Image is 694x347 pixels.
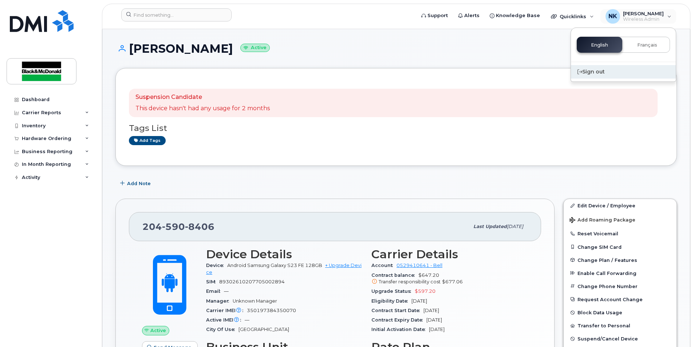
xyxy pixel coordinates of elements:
[371,288,415,294] span: Upgrade Status
[569,217,635,224] span: Add Roaming Package
[206,327,238,332] span: City Of Use
[162,221,185,232] span: 590
[397,263,442,268] a: 0529410641 - Bell
[206,263,362,275] a: + Upgrade Device
[379,279,441,284] span: Transfer responsibility cost
[564,227,677,240] button: Reset Voicemail
[411,298,427,304] span: [DATE]
[150,327,166,334] span: Active
[135,93,270,101] p: Suspension Candidate
[206,298,233,304] span: Manager
[564,319,677,332] button: Transfer to Personal
[637,42,657,48] span: Français
[371,263,397,268] span: Account
[429,327,445,332] span: [DATE]
[564,254,677,267] button: Change Plan / Features
[507,224,523,229] span: [DATE]
[247,308,296,313] span: 350197384350070
[240,44,270,52] small: Active
[115,177,157,190] button: Add Note
[371,308,423,313] span: Contract Start Date
[227,263,322,268] span: Android Samsung Galaxy S23 FE 128GB
[564,280,677,293] button: Change Phone Number
[564,332,677,345] button: Suspend/Cancel Device
[371,272,528,286] span: $647.20
[571,65,676,79] div: Sign out
[423,308,439,313] span: [DATE]
[564,240,677,254] button: Change SIM Card
[238,327,289,332] span: [GEOGRAPHIC_DATA]
[371,298,411,304] span: Eligibility Date
[564,199,677,212] a: Edit Device / Employee
[577,257,637,263] span: Change Plan / Features
[371,272,418,278] span: Contract balance
[127,180,151,187] span: Add Note
[564,293,677,306] button: Request Account Change
[115,42,677,55] h1: [PERSON_NAME]
[219,279,285,284] span: 89302610207705002894
[206,248,363,261] h3: Device Details
[371,327,429,332] span: Initial Activation Date
[129,124,663,133] h3: Tags List
[206,288,224,294] span: Email
[371,317,426,323] span: Contract Expiry Date
[415,288,435,294] span: $597.20
[577,336,638,342] span: Suspend/Cancel Device
[185,221,214,232] span: 8406
[564,306,677,319] button: Block Data Usage
[129,136,166,145] a: Add tags
[206,308,247,313] span: Carrier IMEI
[233,298,277,304] span: Unknown Manager
[224,288,229,294] span: —
[577,270,636,276] span: Enable Call Forwarding
[206,279,219,284] span: SIM
[206,263,227,268] span: Device
[564,267,677,280] button: Enable Call Forwarding
[371,248,528,261] h3: Carrier Details
[142,221,214,232] span: 204
[564,212,677,227] button: Add Roaming Package
[426,317,442,323] span: [DATE]
[135,104,270,113] p: This device hasn't had any usage for 2 months
[206,317,245,323] span: Active IMEI
[245,317,249,323] span: —
[473,224,507,229] span: Last updated
[442,279,463,284] span: $677.06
